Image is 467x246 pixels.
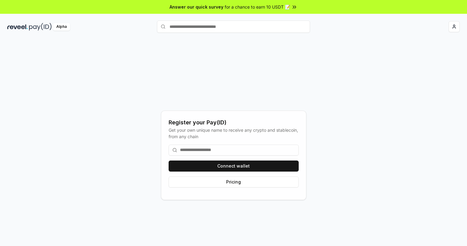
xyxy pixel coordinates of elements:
button: Pricing [169,176,299,187]
span: Answer our quick survey [170,4,223,10]
span: for a chance to earn 10 USDT 📝 [225,4,290,10]
div: Register your Pay(ID) [169,118,299,127]
button: Connect wallet [169,161,299,172]
img: reveel_dark [7,23,28,31]
div: Alpha [53,23,70,31]
div: Get your own unique name to receive any crypto and stablecoin, from any chain [169,127,299,140]
img: pay_id [29,23,52,31]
